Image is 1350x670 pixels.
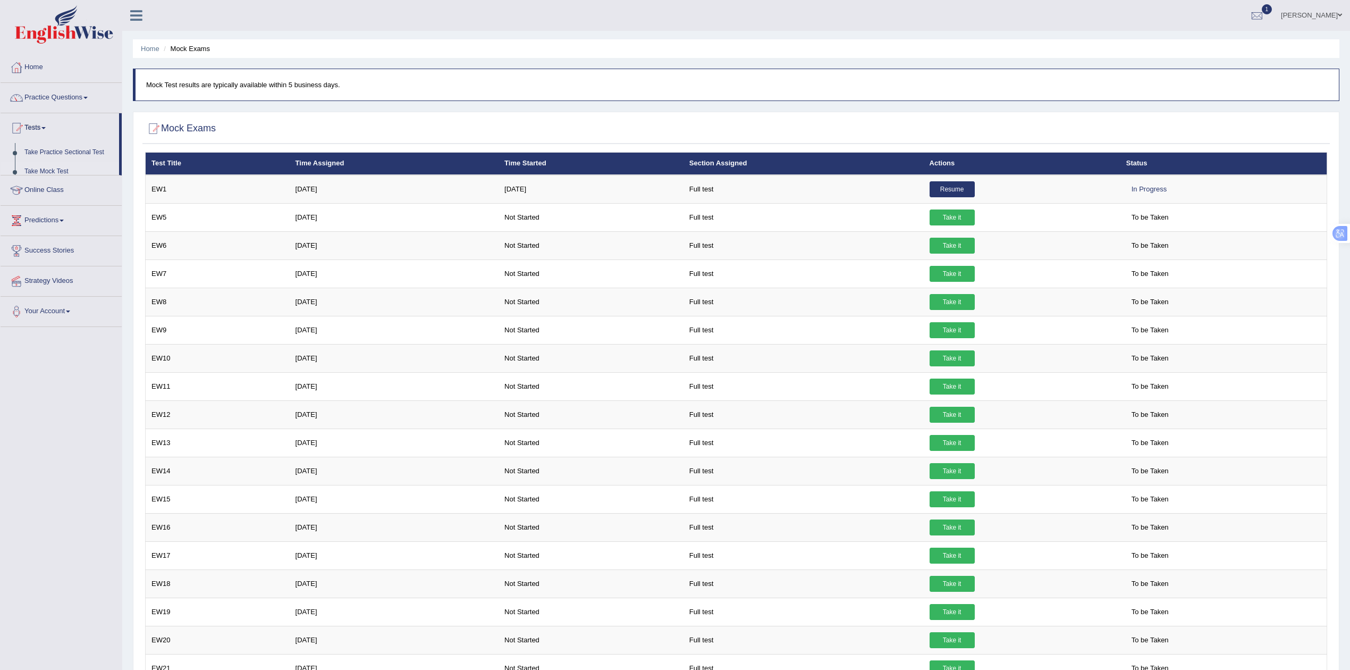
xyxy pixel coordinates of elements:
td: EW5 [146,203,290,231]
td: Not Started [499,203,684,231]
td: [DATE] [290,598,499,626]
a: Take Practice Sectional Test [20,143,119,162]
a: Take it [930,491,975,507]
td: [DATE] [290,400,499,429]
a: Take it [930,238,975,254]
th: Actions [924,153,1120,175]
td: EW13 [146,429,290,457]
td: [DATE] [290,626,499,654]
td: [DATE] [290,259,499,288]
a: Take it [930,322,975,338]
a: Take Mock Test [20,162,119,181]
td: EW6 [146,231,290,259]
a: Your Account [1,297,122,323]
td: [DATE] [290,344,499,372]
span: To be Taken [1126,350,1174,366]
a: Take it [930,576,975,592]
span: To be Taken [1126,210,1174,225]
span: To be Taken [1126,322,1174,338]
td: [DATE] [290,485,499,513]
span: To be Taken [1126,294,1174,310]
a: Home [1,53,122,79]
a: Online Class [1,175,122,202]
td: Not Started [499,259,684,288]
span: To be Taken [1126,379,1174,395]
th: Status [1120,153,1327,175]
a: Strategy Videos [1,266,122,293]
td: Not Started [499,598,684,626]
td: Not Started [499,626,684,654]
th: Time Started [499,153,684,175]
p: Mock Test results are typically available within 5 business days. [146,80,1328,90]
span: 1 [1262,4,1272,14]
a: Take it [930,210,975,225]
td: [DATE] [499,175,684,204]
td: Full test [684,457,924,485]
td: Not Started [499,344,684,372]
th: Section Assigned [684,153,924,175]
a: Take it [930,379,975,395]
td: Full test [684,598,924,626]
td: [DATE] [290,231,499,259]
td: Not Started [499,513,684,541]
span: To be Taken [1126,548,1174,564]
li: Mock Exams [161,44,210,54]
td: Full test [684,288,924,316]
a: Take it [930,294,975,310]
td: EW11 [146,372,290,400]
td: EW10 [146,344,290,372]
td: EW8 [146,288,290,316]
td: EW19 [146,598,290,626]
td: Not Started [499,485,684,513]
th: Test Title [146,153,290,175]
a: Success Stories [1,236,122,263]
td: Not Started [499,400,684,429]
a: Tests [1,113,119,140]
td: EW16 [146,513,290,541]
td: [DATE] [290,288,499,316]
td: Not Started [499,541,684,569]
td: Full test [684,513,924,541]
span: To be Taken [1126,632,1174,648]
a: Take it [930,407,975,423]
td: Full test [684,231,924,259]
span: To be Taken [1126,491,1174,507]
td: Full test [684,203,924,231]
span: To be Taken [1126,463,1174,479]
td: Full test [684,316,924,344]
td: Not Started [499,429,684,457]
td: Full test [684,344,924,372]
a: Take it [930,435,975,451]
a: Take it [930,520,975,535]
a: Take it [930,632,975,648]
td: Full test [684,626,924,654]
div: In Progress [1126,181,1172,197]
td: [DATE] [290,372,499,400]
td: Not Started [499,372,684,400]
td: Full test [684,541,924,569]
a: Take it [930,604,975,620]
a: Resume [930,181,975,197]
td: EW1 [146,175,290,204]
td: Full test [684,372,924,400]
td: EW12 [146,400,290,429]
td: EW20 [146,626,290,654]
a: Predictions [1,206,122,232]
td: Not Started [499,316,684,344]
td: Full test [684,429,924,457]
span: To be Taken [1126,266,1174,282]
td: EW9 [146,316,290,344]
a: Take it [930,463,975,479]
td: Not Started [499,288,684,316]
td: [DATE] [290,429,499,457]
span: To be Taken [1126,407,1174,423]
td: [DATE] [290,569,499,598]
a: Take it [930,548,975,564]
td: EW17 [146,541,290,569]
a: Take it [930,266,975,282]
td: Not Started [499,457,684,485]
td: EW7 [146,259,290,288]
td: EW15 [146,485,290,513]
span: To be Taken [1126,576,1174,592]
span: To be Taken [1126,520,1174,535]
